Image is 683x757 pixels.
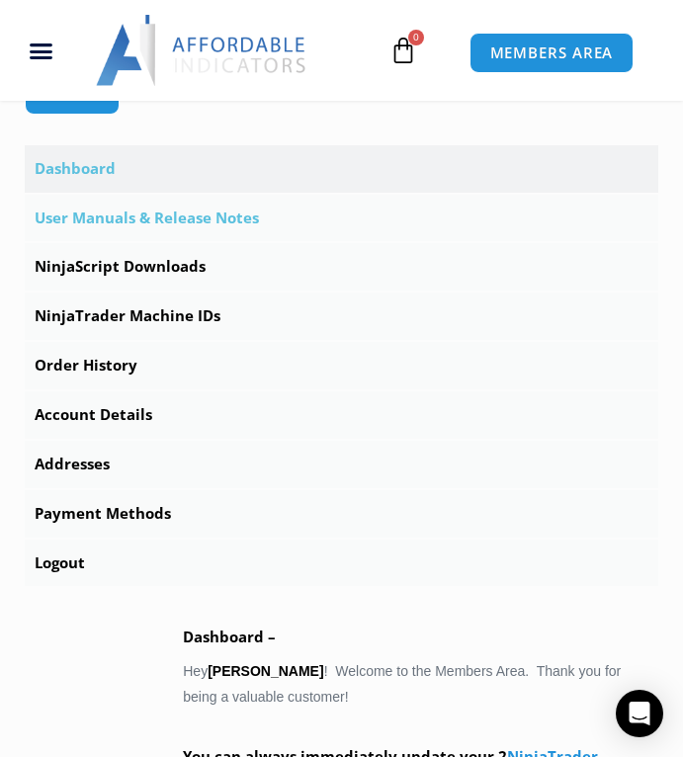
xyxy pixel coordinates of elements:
[25,145,658,193] a: Dashboard
[408,30,424,45] span: 0
[490,45,614,60] span: MEMBERS AREA
[470,33,635,73] a: MEMBERS AREA
[25,145,658,587] nav: Account pages
[8,32,75,69] div: Menu Toggle
[25,342,658,389] a: Order History
[616,690,663,737] div: Open Intercom Messenger
[96,15,308,86] img: LogoAI | Affordable Indicators – NinjaTrader
[208,663,323,679] strong: [PERSON_NAME]
[25,441,658,488] a: Addresses
[25,195,658,242] a: User Manuals & Release Notes
[25,243,658,291] a: NinjaScript Downloads
[25,391,658,439] a: Account Details
[360,22,447,79] a: 0
[25,293,658,340] a: NinjaTrader Machine IDs
[25,540,658,587] a: Logout
[183,627,276,646] b: Dashboard –
[25,490,658,538] a: Payment Methods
